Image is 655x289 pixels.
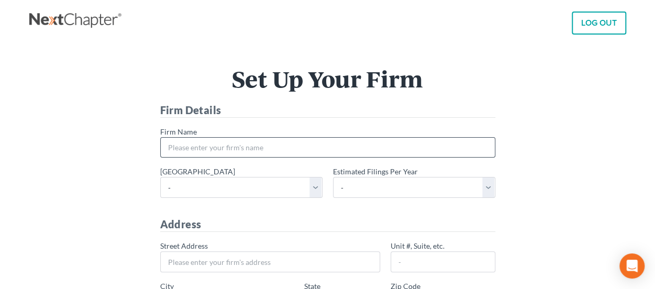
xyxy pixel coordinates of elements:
label: Estimated Filings Per Year [333,166,418,177]
h1: Set Up Your Firm [40,68,616,90]
label: [GEOGRAPHIC_DATA] [160,166,235,177]
input: Please enter your firm's name [160,137,495,158]
h4: Firm Details [160,103,495,118]
input: - [391,251,495,272]
a: LOG OUT [572,12,626,35]
div: Open Intercom Messenger [619,253,645,279]
h4: Address [160,217,495,232]
input: Please enter your firm's address [160,251,380,272]
label: Unit #, Suite, etc. [391,240,445,251]
label: Street Address [160,240,208,251]
label: Firm Name [160,126,197,137]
